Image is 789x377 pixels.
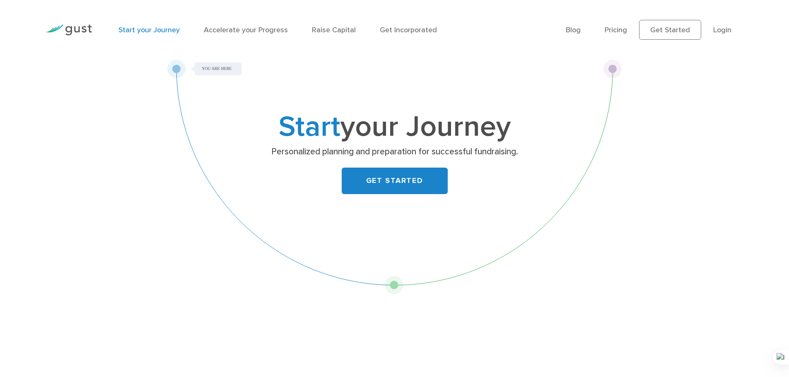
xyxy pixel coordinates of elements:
a: Get Incorporated [380,26,437,34]
p: Personalized planning and preparation for successful fundraising. [234,146,555,158]
img: Gust Logo [46,24,92,36]
a: Accelerate your Progress [204,26,288,34]
a: Login [713,26,731,34]
a: GET STARTED [342,168,448,194]
h1: your Journey [231,114,558,140]
a: Start your Journey [118,26,180,34]
a: Get Started [639,20,701,40]
a: Blog [566,26,581,34]
span: Start [279,109,340,144]
a: Raise Capital [312,26,356,34]
a: Pricing [605,26,627,34]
